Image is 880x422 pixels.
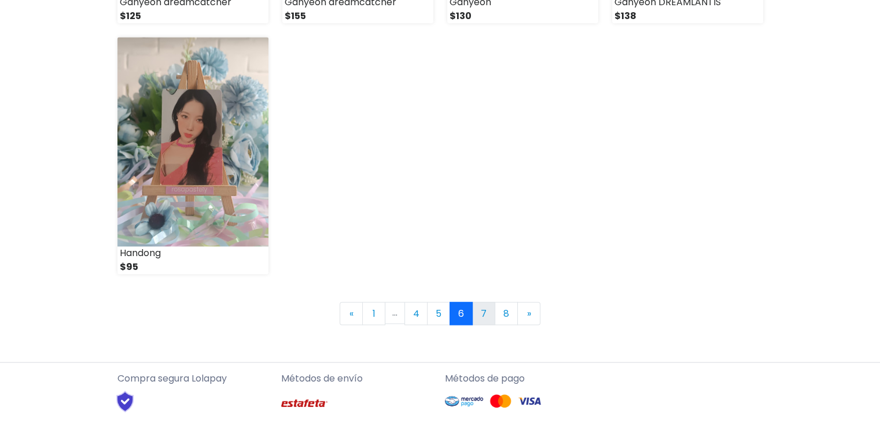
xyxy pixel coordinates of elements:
img: Estafeta Logo [281,390,327,416]
nav: Page navigation [117,302,763,325]
img: Mercado Pago Logo [445,390,484,412]
a: 6 [450,302,473,325]
a: Next [517,302,540,325]
div: $95 [117,260,268,274]
a: 8 [495,302,518,325]
a: 1 [362,302,385,325]
p: Métodos de pago [445,372,599,386]
a: 5 [427,302,450,325]
img: small_1705976700109.jpeg [117,37,268,246]
img: Shield Logo [106,390,145,412]
span: » [527,307,531,320]
img: Mastercard Logo [489,394,512,408]
p: Compra segura Lolapay [117,372,272,386]
div: $125 [117,9,268,23]
span: « [349,307,354,320]
a: 7 [472,302,495,325]
a: Handong $95 [117,37,268,274]
a: Previous [340,302,363,325]
img: Visa Logo [518,394,541,408]
div: $155 [282,9,433,23]
p: Métodos de envío [281,372,436,386]
div: $130 [447,9,598,23]
a: 4 [404,302,428,325]
div: $138 [612,9,763,23]
div: Handong [117,246,268,260]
